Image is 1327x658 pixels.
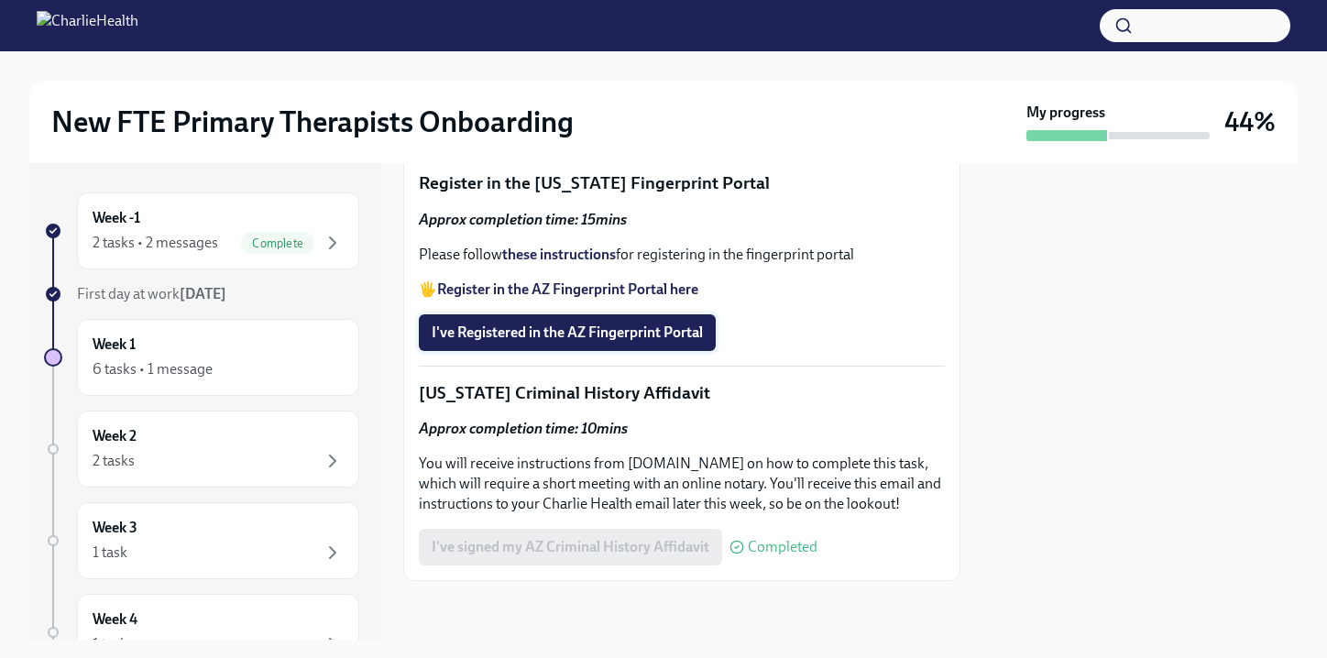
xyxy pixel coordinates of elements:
[44,319,359,396] a: Week 16 tasks • 1 message
[44,502,359,579] a: Week 31 task
[93,233,218,253] div: 2 tasks • 2 messages
[419,280,945,300] p: 🖐️
[93,518,137,538] h6: Week 3
[93,543,127,563] div: 1 task
[93,451,135,471] div: 2 tasks
[419,211,627,228] strong: Approx completion time: 15mins
[419,245,945,265] p: Please follow for registering in the fingerprint portal
[93,426,137,446] h6: Week 2
[93,634,127,654] div: 1 task
[419,420,628,437] strong: Approx completion time: 10mins
[37,11,138,40] img: CharlieHealth
[93,609,137,630] h6: Week 4
[93,208,140,228] h6: Week -1
[44,411,359,488] a: Week 22 tasks
[180,285,226,302] strong: [DATE]
[419,381,945,405] p: [US_STATE] Criminal History Affidavit
[419,454,945,514] p: You will receive instructions from [DOMAIN_NAME] on how to complete this task, which will require...
[1224,105,1276,138] h3: 44%
[77,285,226,302] span: First day at work
[1026,103,1105,123] strong: My progress
[44,192,359,269] a: Week -12 tasks • 2 messagesComplete
[241,236,314,250] span: Complete
[419,171,945,195] p: Register in the [US_STATE] Fingerprint Portal
[437,280,698,298] a: Register in the AZ Fingerprint Portal here
[51,104,574,140] h2: New FTE Primary Therapists Onboarding
[93,359,213,379] div: 6 tasks • 1 message
[419,314,716,351] button: I've Registered in the AZ Fingerprint Portal
[502,246,616,263] a: these instructions
[93,334,136,355] h6: Week 1
[44,284,359,304] a: First day at work[DATE]
[432,324,703,342] span: I've Registered in the AZ Fingerprint Portal
[748,540,817,554] span: Completed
